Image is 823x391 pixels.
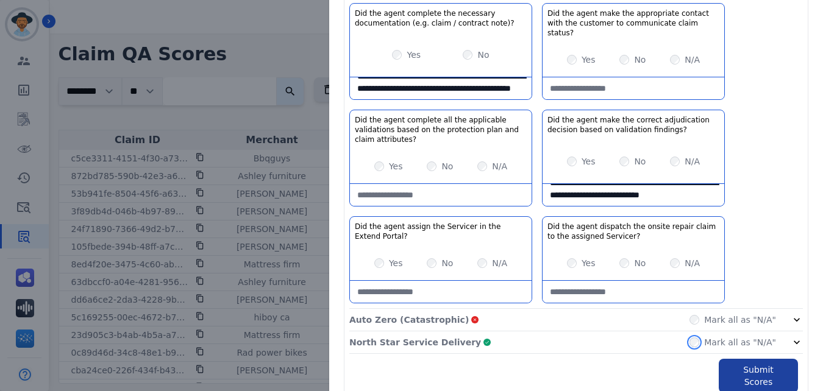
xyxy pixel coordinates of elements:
p: North Star Service Delivery [349,336,481,348]
label: Yes [407,49,421,61]
label: N/A [685,257,700,269]
label: Yes [389,160,403,172]
label: Yes [389,257,403,269]
label: No [477,49,489,61]
label: Mark all as "N/A" [704,314,776,326]
h3: Did the agent complete all the applicable validations based on the protection plan and claim attr... [355,115,527,144]
label: N/A [492,257,507,269]
label: No [441,160,453,172]
label: No [441,257,453,269]
label: N/A [685,155,700,167]
label: N/A [492,160,507,172]
label: Yes [582,257,596,269]
h3: Did the agent complete the necessary documentation (e.g. claim / contract note)? [355,9,527,28]
label: No [634,257,646,269]
label: Mark all as "N/A" [704,336,776,348]
h3: Did the agent dispatch the onsite repair claim to the assigned Servicer? [547,222,719,241]
h3: Did the agent assign the Servicer in the Extend Portal? [355,222,527,241]
label: Yes [582,155,596,167]
label: No [634,155,646,167]
label: No [634,54,646,66]
p: Auto Zero (Catastrophic) [349,314,469,326]
label: Yes [582,54,596,66]
label: N/A [685,54,700,66]
h3: Did the agent make the appropriate contact with the customer to communicate claim status? [547,9,719,38]
h3: Did the agent make the correct adjudication decision based on validation findings? [547,115,719,135]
